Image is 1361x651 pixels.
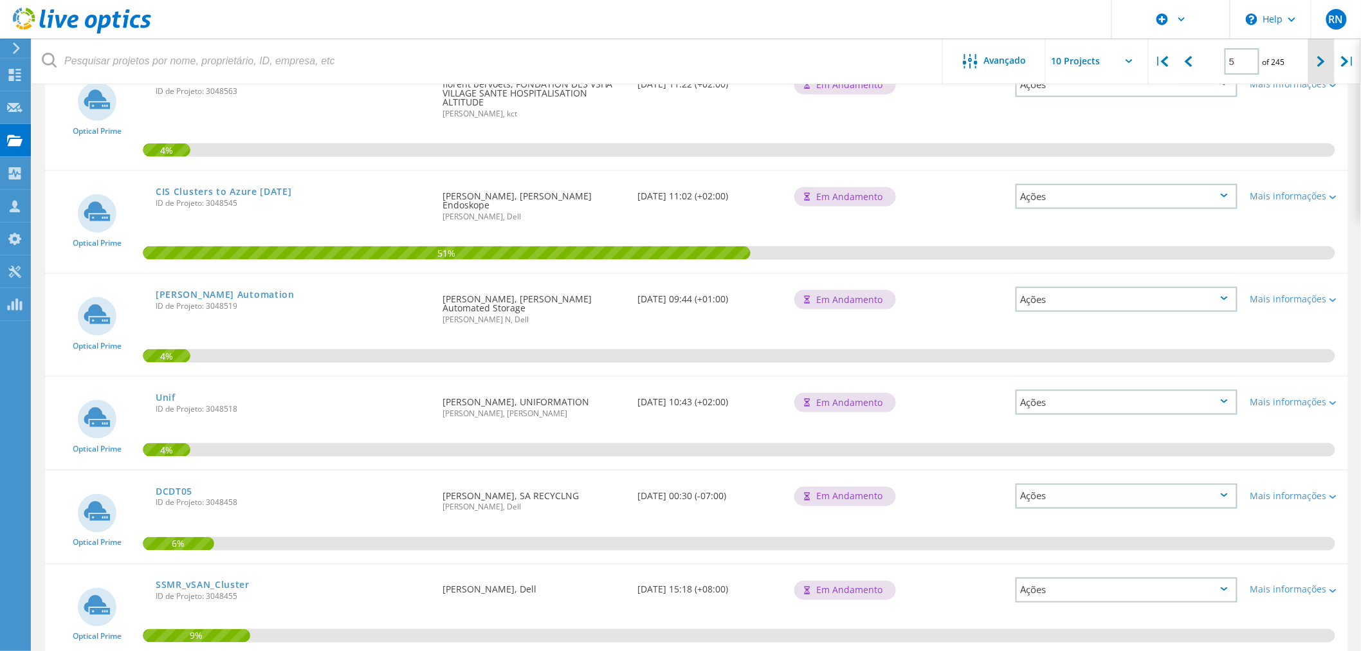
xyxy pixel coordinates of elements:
[143,629,250,641] span: 9%
[632,377,788,419] div: [DATE] 10:43 (+02:00)
[143,349,190,361] span: 4%
[156,581,250,590] a: SSMR_vSAN_Cluster
[984,56,1027,65] span: Avançado
[794,581,896,600] div: Em andamento
[156,290,295,299] a: [PERSON_NAME] Automation
[1149,39,1175,84] div: |
[1016,184,1238,209] div: Ações
[73,127,122,135] span: Optical Prime
[13,27,151,36] a: Live Optics Dashboard
[443,110,625,118] span: [PERSON_NAME], kct
[436,59,632,131] div: florent bervoets, FONDATION DES VSHA VILLAGE SANTE HOSPITALISATION ALTITUDE
[156,593,430,601] span: ID de Projeto: 3048455
[436,171,632,234] div: [PERSON_NAME], [PERSON_NAME] Endoskope
[156,187,292,196] a: CIS Clusters to Azure [DATE]
[1016,390,1238,415] div: Ações
[443,410,625,417] span: [PERSON_NAME], [PERSON_NAME]
[1016,578,1238,603] div: Ações
[794,187,896,206] div: Em andamento
[436,274,632,336] div: [PERSON_NAME], [PERSON_NAME] Automated Storage
[156,393,176,402] a: Unif
[1263,57,1285,68] span: of 245
[73,539,122,547] span: Optical Prime
[443,316,625,324] span: [PERSON_NAME] N, Dell
[143,143,190,155] span: 4%
[156,87,430,95] span: ID de Projeto: 3048563
[794,487,896,506] div: Em andamento
[443,504,625,511] span: [PERSON_NAME], Dell
[32,39,944,84] input: Pesquisar projetos por nome, proprietário, ID, empresa, etc
[794,290,896,309] div: Em andamento
[143,443,190,455] span: 4%
[1016,484,1238,509] div: Ações
[156,499,430,507] span: ID de Projeto: 3048458
[1250,192,1342,201] div: Mais informações
[632,471,788,513] div: [DATE] 00:30 (-07:00)
[1329,14,1344,24] span: RN
[1250,585,1342,594] div: Mais informações
[436,565,632,607] div: [PERSON_NAME], Dell
[1250,80,1342,89] div: Mais informações
[1250,295,1342,304] div: Mais informações
[73,633,122,641] span: Optical Prime
[436,471,632,524] div: [PERSON_NAME], SA RECYCLNG
[156,199,430,207] span: ID de Projeto: 3048545
[436,377,632,430] div: [PERSON_NAME], UNIFORMATION
[632,274,788,316] div: [DATE] 09:44 (+01:00)
[143,246,751,258] span: 51%
[1250,491,1342,500] div: Mais informações
[794,393,896,412] div: Em andamento
[73,239,122,247] span: Optical Prime
[73,445,122,453] span: Optical Prime
[156,487,192,496] a: DCDT05
[156,302,430,310] span: ID de Projeto: 3048519
[1335,39,1361,84] div: |
[443,213,625,221] span: [PERSON_NAME], Dell
[1246,14,1257,25] svg: \n
[1250,398,1342,407] div: Mais informações
[143,537,214,549] span: 6%
[73,342,122,350] span: Optical Prime
[632,171,788,214] div: [DATE] 11:02 (+02:00)
[1016,287,1238,312] div: Ações
[156,405,430,413] span: ID de Projeto: 3048518
[632,565,788,607] div: [DATE] 15:18 (+08:00)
